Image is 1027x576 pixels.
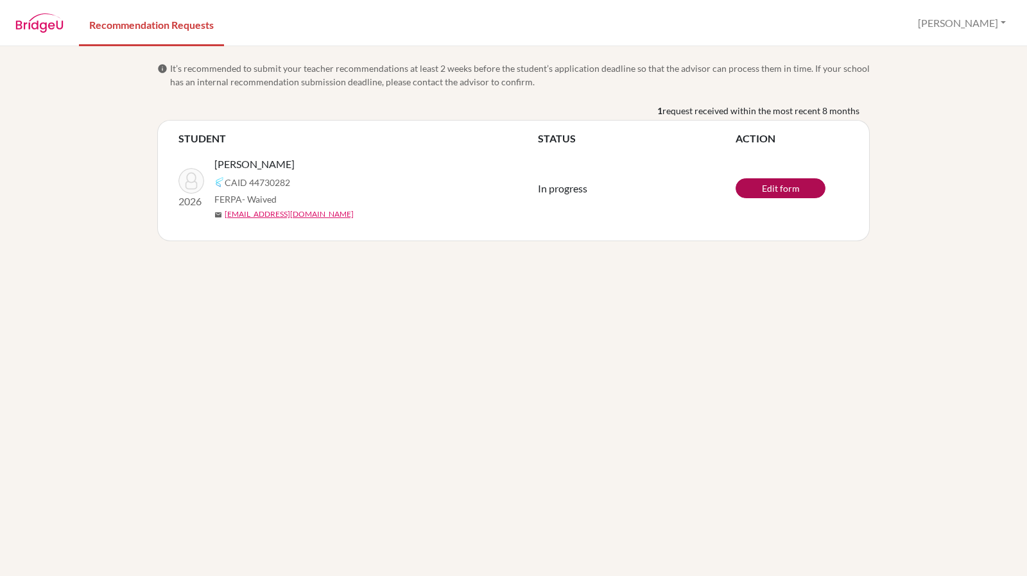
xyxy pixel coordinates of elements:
[178,131,538,146] th: STUDENT
[79,2,224,46] a: Recommendation Requests
[214,192,277,206] span: FERPA
[538,131,736,146] th: STATUS
[214,177,225,187] img: Common App logo
[225,208,354,220] a: [EMAIL_ADDRESS][DOMAIN_NAME]
[736,131,849,146] th: ACTION
[157,64,168,74] span: info
[170,62,870,89] span: It’s recommended to submit your teacher recommendations at least 2 weeks before the student’s app...
[178,168,204,194] img: Newmark, Avery
[178,194,204,209] p: 2026
[736,178,825,198] a: Edit form
[15,13,64,33] img: BridgeU logo
[912,11,1012,35] button: [PERSON_NAME]
[214,211,222,219] span: mail
[657,104,662,117] b: 1
[214,157,295,172] span: [PERSON_NAME]
[538,182,587,194] span: In progress
[225,176,290,189] span: CAID 44730282
[242,194,277,205] span: - Waived
[662,104,859,117] span: request received within the most recent 8 months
